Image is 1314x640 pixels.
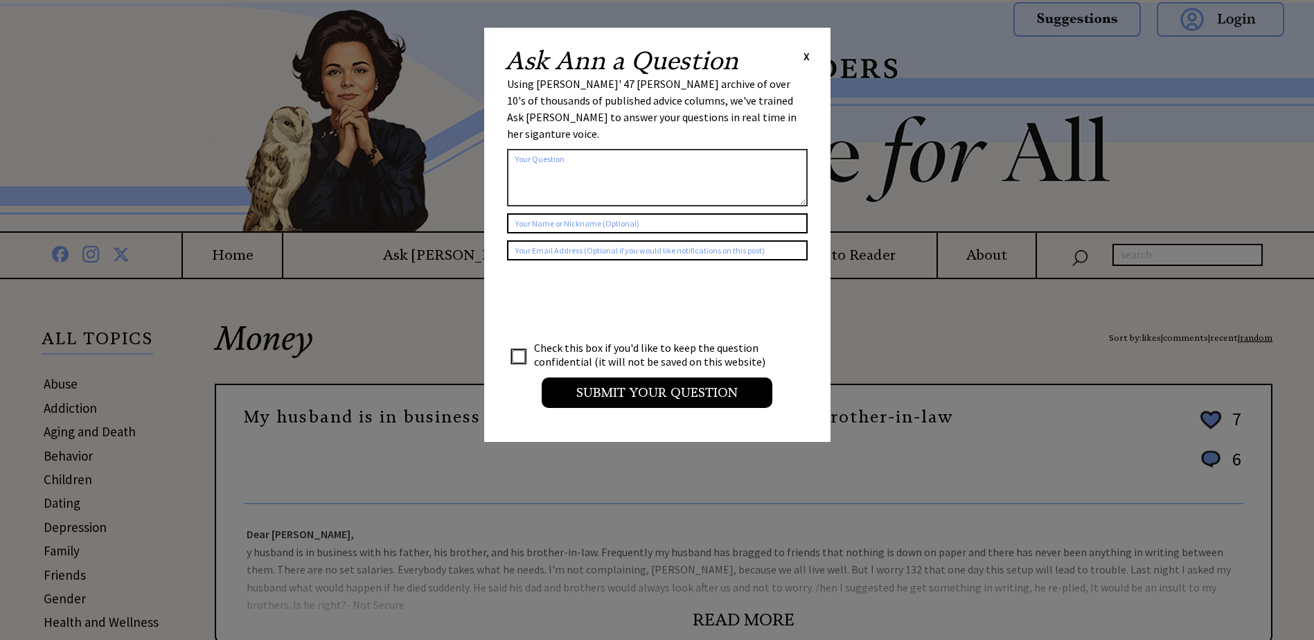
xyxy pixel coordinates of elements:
input: Your Email Address (Optional if you would like notifications on this post) [507,240,808,260]
input: Your Name or Nickname (Optional) [507,213,808,233]
h2: Ask Ann a Question [505,48,738,73]
div: Using [PERSON_NAME]' 47 [PERSON_NAME] archive of over 10's of thousands of published advice colum... [507,75,808,142]
iframe: reCAPTCHA [507,274,718,328]
input: Submit your Question [542,377,772,408]
span: X [804,49,810,63]
td: Check this box if you'd like to keep the question confidential (it will not be saved on this webs... [533,340,779,369]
